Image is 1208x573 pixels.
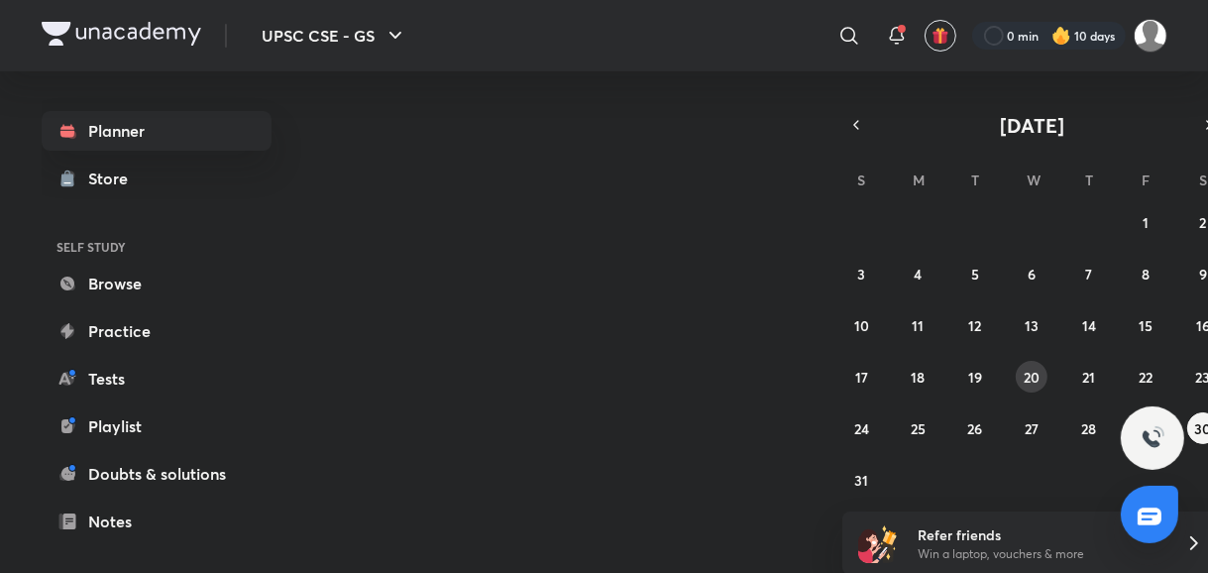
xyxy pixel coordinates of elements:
button: August 4, 2025 [903,258,934,289]
abbr: August 18, 2025 [912,368,926,387]
abbr: August 21, 2025 [1082,368,1095,387]
img: avatar [932,27,949,45]
h6: Refer friends [918,524,1161,545]
a: Notes [42,502,272,541]
a: Company Logo [42,22,201,51]
abbr: August 3, 2025 [857,265,865,284]
button: avatar [925,20,956,52]
button: UPSC CSE - GS [251,16,419,56]
h6: SELF STUDY [42,230,272,264]
abbr: August 20, 2025 [1024,368,1040,387]
a: Practice [42,311,272,351]
abbr: August 15, 2025 [1139,316,1153,335]
abbr: August 12, 2025 [969,316,982,335]
abbr: August 2, 2025 [1199,213,1206,232]
abbr: August 7, 2025 [1085,265,1092,284]
abbr: August 13, 2025 [1025,316,1039,335]
button: August 3, 2025 [845,258,877,289]
abbr: Sunday [857,171,865,189]
button: August 20, 2025 [1016,361,1047,393]
abbr: August 25, 2025 [911,419,926,438]
abbr: August 19, 2025 [968,368,982,387]
button: August 12, 2025 [959,309,991,341]
button: August 17, 2025 [845,361,877,393]
button: August 6, 2025 [1016,258,1047,289]
abbr: August 1, 2025 [1143,213,1149,232]
a: Playlist [42,406,272,446]
abbr: Monday [914,171,926,189]
button: August 18, 2025 [903,361,934,393]
abbr: Saturday [1199,171,1207,189]
abbr: August 11, 2025 [913,316,925,335]
button: August 19, 2025 [959,361,991,393]
button: August 21, 2025 [1073,361,1105,393]
abbr: August 14, 2025 [1082,316,1096,335]
abbr: Tuesday [971,171,979,189]
button: August 15, 2025 [1130,309,1161,341]
button: [DATE] [870,111,1195,139]
button: August 26, 2025 [959,412,991,444]
button: August 7, 2025 [1073,258,1105,289]
button: August 27, 2025 [1016,412,1047,444]
a: Tests [42,359,272,399]
button: August 24, 2025 [845,412,877,444]
abbr: Wednesday [1027,171,1041,189]
a: Browse [42,264,272,303]
button: August 31, 2025 [845,464,877,496]
a: Planner [42,111,272,151]
abbr: August 27, 2025 [1025,419,1039,438]
button: August 29, 2025 [1130,412,1161,444]
img: Company Logo [42,22,201,46]
button: August 5, 2025 [959,258,991,289]
button: August 14, 2025 [1073,309,1105,341]
abbr: August 6, 2025 [1028,265,1036,284]
abbr: August 8, 2025 [1142,265,1150,284]
button: August 25, 2025 [903,412,934,444]
button: August 22, 2025 [1130,361,1161,393]
button: August 28, 2025 [1073,412,1105,444]
img: referral [858,523,898,563]
img: ttu [1141,426,1164,450]
img: saarthak [1134,19,1167,53]
button: August 13, 2025 [1016,309,1047,341]
abbr: August 31, 2025 [854,471,868,490]
a: Store [42,159,272,198]
button: August 8, 2025 [1130,258,1161,289]
abbr: August 28, 2025 [1081,419,1096,438]
abbr: August 24, 2025 [854,419,869,438]
button: August 10, 2025 [845,309,877,341]
img: streak [1051,26,1071,46]
a: Doubts & solutions [42,454,272,494]
abbr: Thursday [1085,171,1093,189]
abbr: Friday [1142,171,1150,189]
abbr: August 10, 2025 [854,316,869,335]
abbr: August 22, 2025 [1139,368,1153,387]
p: Win a laptop, vouchers & more [918,545,1161,563]
abbr: August 26, 2025 [968,419,983,438]
abbr: August 17, 2025 [855,368,868,387]
span: [DATE] [1000,112,1064,139]
abbr: August 5, 2025 [971,265,979,284]
button: August 1, 2025 [1130,206,1161,238]
div: Store [89,167,141,190]
button: August 11, 2025 [903,309,934,341]
abbr: August 4, 2025 [915,265,923,284]
abbr: August 9, 2025 [1199,265,1207,284]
